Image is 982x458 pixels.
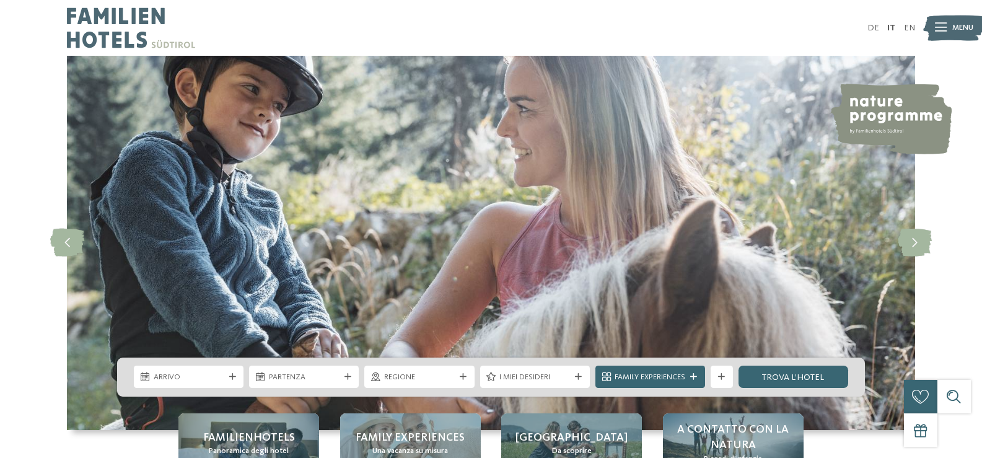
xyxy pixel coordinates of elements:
span: [GEOGRAPHIC_DATA] [515,430,628,446]
span: Regione [384,372,455,383]
span: Menu [952,22,973,33]
a: IT [887,24,895,32]
a: DE [867,24,879,32]
span: Family Experiences [615,372,685,383]
span: Familienhotels [203,430,295,446]
span: Arrivo [154,372,224,383]
span: Da scoprire [552,446,592,457]
span: I miei desideri [499,372,570,383]
span: Una vacanza su misura [372,446,448,457]
a: trova l’hotel [739,366,848,388]
a: EN [904,24,915,32]
span: Panoramica degli hotel [209,446,289,457]
span: Partenza [269,372,340,383]
span: A contatto con la natura [674,422,792,453]
img: Family hotel Alto Adige: the happy family places! [67,56,915,430]
img: nature programme by Familienhotels Südtirol [829,84,952,154]
span: Family experiences [356,430,465,446]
